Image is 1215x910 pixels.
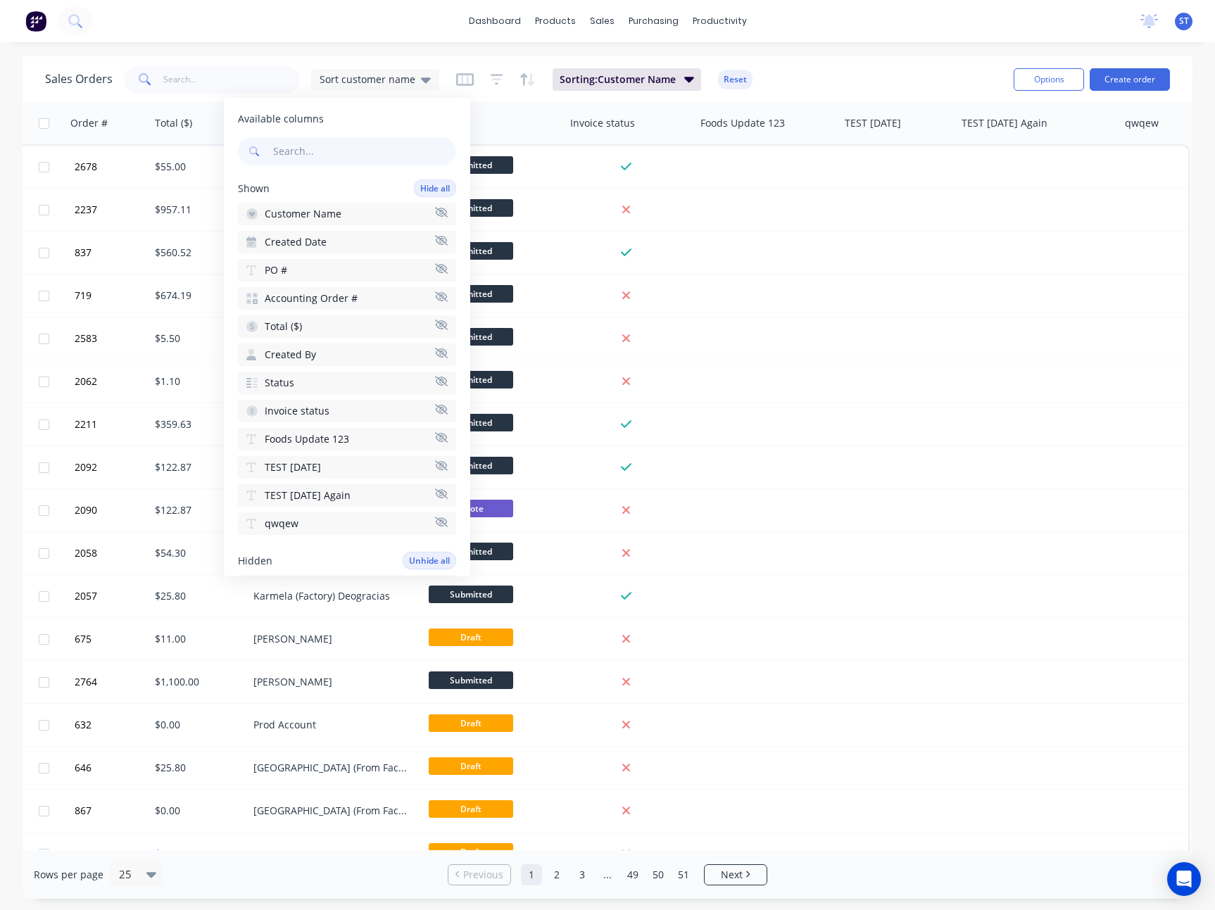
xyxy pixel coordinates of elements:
button: Options [1014,68,1084,91]
div: $25.80 [155,589,238,603]
button: 2574 [70,833,155,875]
div: $122.87 [155,460,238,474]
span: 2764 [75,675,97,689]
span: TEST [DATE] [265,460,321,474]
span: Submitted [429,543,513,560]
span: Submitted [429,328,513,346]
span: Submitted [429,457,513,474]
a: Previous page [448,868,510,882]
span: Draft [429,714,513,732]
input: Search... [163,65,301,94]
span: 867 [75,804,92,818]
div: TEST [DATE] Again [962,116,1047,130]
div: [PERSON_NAME] [253,847,410,861]
span: Submitted [429,242,513,260]
span: ST [1179,15,1189,27]
div: [PERSON_NAME] [253,632,410,646]
span: Next [721,868,743,882]
div: $0.00 [155,804,238,818]
a: Page 1 is your current page [521,864,542,885]
span: 2583 [75,331,97,346]
span: 2090 [75,503,97,517]
button: Assigned To [238,575,456,598]
button: Accounting Order # [238,287,456,310]
button: Customer Name [238,203,456,225]
span: 2211 [75,417,97,431]
span: 2057 [75,589,97,603]
a: dashboard [462,11,528,32]
button: 2090 [70,489,155,531]
div: qwqew [1125,116,1159,130]
button: 2058 [70,532,155,574]
button: Created By [238,343,456,366]
div: $359.63 [155,417,238,431]
input: Search... [270,137,456,165]
span: Shown [238,182,270,196]
span: Submitted [429,586,513,603]
img: Factory [25,11,46,32]
button: 646 [70,747,155,789]
div: $957.11 [155,203,238,217]
span: Submitted [429,156,513,174]
button: 2678 [70,146,155,188]
span: Rows per page [34,868,103,882]
a: Page 3 [572,864,593,885]
button: Status [238,372,456,394]
span: 2092 [75,460,97,474]
div: Prod Account [253,718,410,732]
div: Total ($) [155,116,192,130]
span: Created Date [265,235,327,249]
span: 675 [75,632,92,646]
div: sales [583,11,622,32]
button: TEST [DATE] Again [238,484,456,507]
span: 2058 [75,546,97,560]
a: Page 49 [622,864,643,885]
div: Foods Update 123 [700,116,785,130]
div: Karmela (Factory) Deogracias [253,589,410,603]
ul: Pagination [442,864,773,885]
span: 837 [75,246,92,260]
button: TEST [DATE] [238,456,456,479]
span: Created By [265,348,316,362]
button: PO # [238,259,456,282]
button: qwqew [238,512,456,535]
div: [GEOGRAPHIC_DATA] (From Factory) Loteria [253,761,410,775]
a: Page 50 [648,864,669,885]
div: $122.87 [155,503,238,517]
button: Unhide all [403,552,456,569]
button: 719 [70,274,155,317]
span: Available columns [238,112,456,126]
button: 2057 [70,575,155,617]
button: 867 [70,790,155,832]
span: 2237 [75,203,97,217]
div: Order # [70,116,108,130]
button: Reset [718,70,753,89]
span: qwqew [265,517,298,531]
span: PO # [265,263,287,277]
h1: Sales Orders [45,72,113,86]
span: Draft [429,800,513,818]
span: Invoice status [265,404,329,418]
span: 2574 [75,847,97,861]
div: productivity [686,11,754,32]
a: Jump forward [597,864,618,885]
button: Create order [1090,68,1170,91]
div: $1.10 [155,374,238,388]
div: $25.80 [155,761,238,775]
div: $674.19 [155,289,238,303]
a: Page 51 [673,864,694,885]
span: 2678 [75,160,97,174]
button: 632 [70,704,155,746]
button: Hide all [414,179,456,197]
div: [GEOGRAPHIC_DATA] (From Factory) Loteria [253,804,410,818]
span: Total ($) [265,320,302,334]
span: Customer Name [265,207,341,221]
button: Total ($) [238,315,456,338]
span: Foods Update 123 [265,432,349,446]
span: 2062 [75,374,97,388]
div: $0.00 [155,847,238,861]
div: $54.30 [155,546,238,560]
button: 2092 [70,446,155,488]
div: [PERSON_NAME] [253,675,410,689]
div: $5.50 [155,331,238,346]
